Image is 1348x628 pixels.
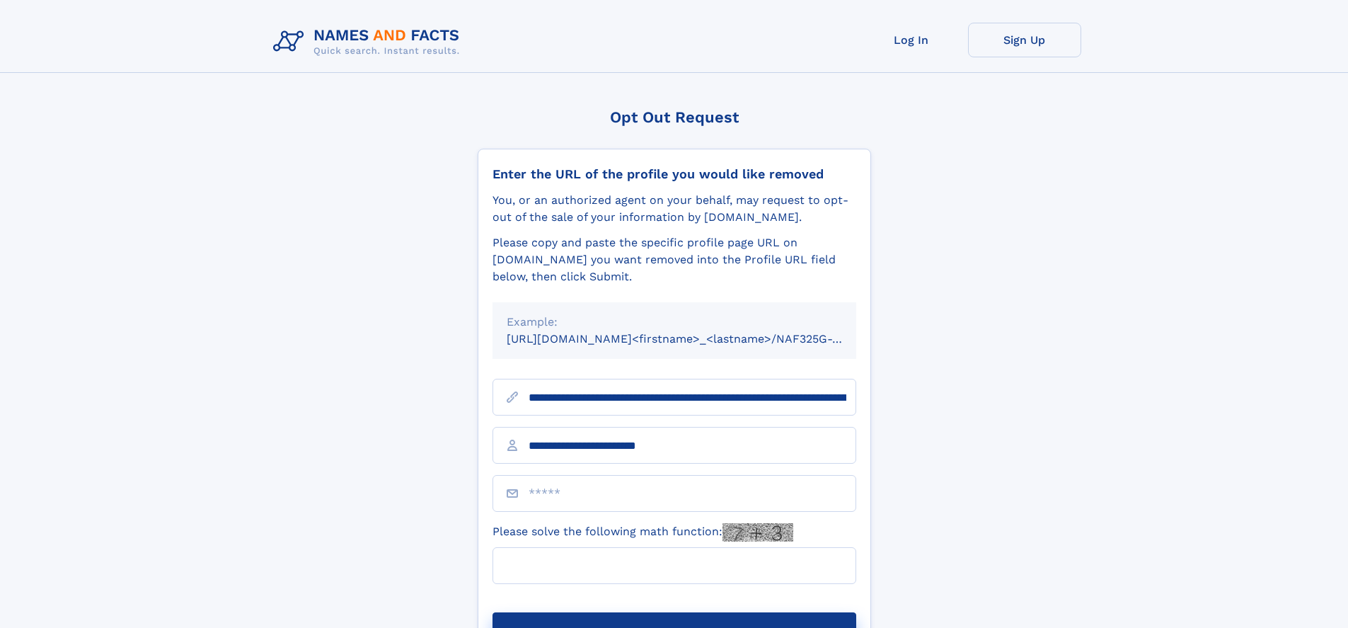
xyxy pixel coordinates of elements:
[507,314,842,331] div: Example:
[492,234,856,285] div: Please copy and paste the specific profile page URL on [DOMAIN_NAME] you want removed into the Pr...
[968,23,1081,57] a: Sign Up
[492,166,856,182] div: Enter the URL of the profile you would like removed
[492,523,793,542] label: Please solve the following math function:
[855,23,968,57] a: Log In
[492,192,856,226] div: You, or an authorized agent on your behalf, may request to opt-out of the sale of your informatio...
[478,108,871,126] div: Opt Out Request
[267,23,471,61] img: Logo Names and Facts
[507,332,883,346] small: [URL][DOMAIN_NAME]<firstname>_<lastname>/NAF325G-xxxxxxxx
